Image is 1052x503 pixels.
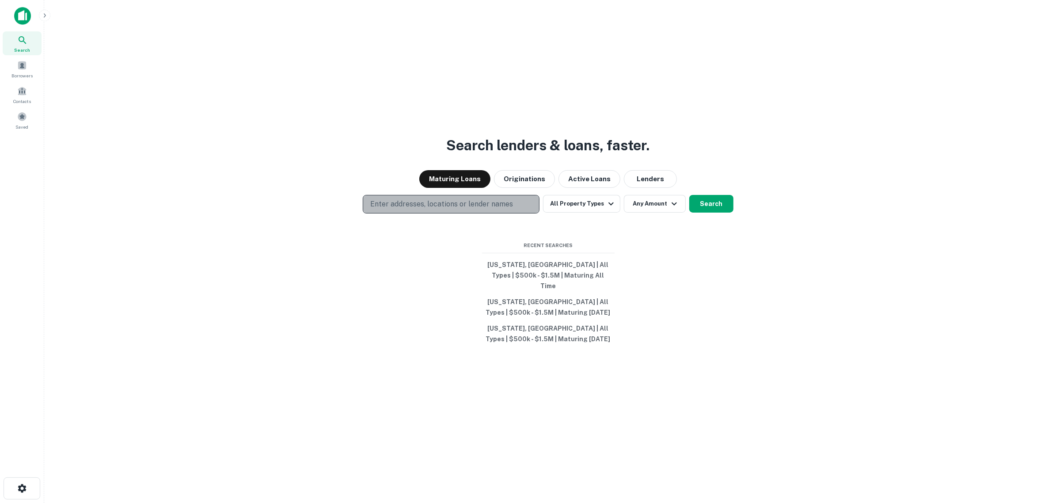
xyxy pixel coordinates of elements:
button: Originations [494,170,555,188]
span: Search [14,46,30,53]
iframe: Chat Widget [1008,432,1052,475]
button: [US_STATE], [GEOGRAPHIC_DATA] | All Types | $500k - $1.5M | Maturing [DATE] [482,294,615,320]
button: All Property Types [543,195,620,213]
button: Enter addresses, locations or lender names [363,195,539,213]
span: Contacts [13,98,31,105]
a: Borrowers [3,57,42,81]
button: Active Loans [558,170,620,188]
span: Saved [16,123,29,130]
a: Contacts [3,83,42,107]
button: Any Amount [624,195,686,213]
p: Enter addresses, locations or lender names [370,199,513,210]
button: [US_STATE], [GEOGRAPHIC_DATA] | All Types | $500k - $1.5M | Maturing All Time [482,257,615,294]
span: Recent Searches [482,242,615,249]
img: capitalize-icon.png [14,7,31,25]
button: [US_STATE], [GEOGRAPHIC_DATA] | All Types | $500k - $1.5M | Maturing [DATE] [482,320,615,347]
a: Saved [3,108,42,132]
a: Search [3,31,42,55]
span: Borrowers [11,72,33,79]
button: Search [689,195,733,213]
button: Maturing Loans [419,170,490,188]
h3: Search lenders & loans, faster. [447,135,650,156]
button: Lenders [624,170,677,188]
